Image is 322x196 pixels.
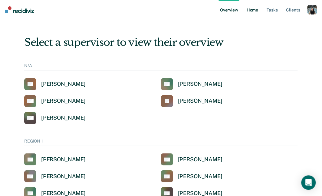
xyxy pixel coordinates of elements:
a: [PERSON_NAME] [24,170,86,182]
a: [PERSON_NAME] [24,153,86,165]
div: [PERSON_NAME] [41,173,86,180]
div: [PERSON_NAME] [41,114,86,121]
a: [PERSON_NAME] [24,112,86,124]
div: N/A [24,63,298,71]
a: [PERSON_NAME] [161,95,222,107]
a: [PERSON_NAME] [161,78,222,90]
div: [PERSON_NAME] [41,156,86,163]
div: [PERSON_NAME] [178,98,222,104]
div: [PERSON_NAME] [178,81,222,88]
img: Recidiviz [5,6,34,13]
a: [PERSON_NAME] [161,153,222,165]
a: [PERSON_NAME] [24,95,86,107]
div: [PERSON_NAME] [178,173,222,180]
div: Open Intercom Messenger [301,175,316,190]
div: REGION 1 [24,139,298,146]
div: Select a supervisor to view their overview [24,36,298,49]
a: [PERSON_NAME] [161,170,222,182]
div: [PERSON_NAME] [178,156,222,163]
div: [PERSON_NAME] [41,81,86,88]
a: [PERSON_NAME] [24,78,86,90]
div: [PERSON_NAME] [41,98,86,104]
